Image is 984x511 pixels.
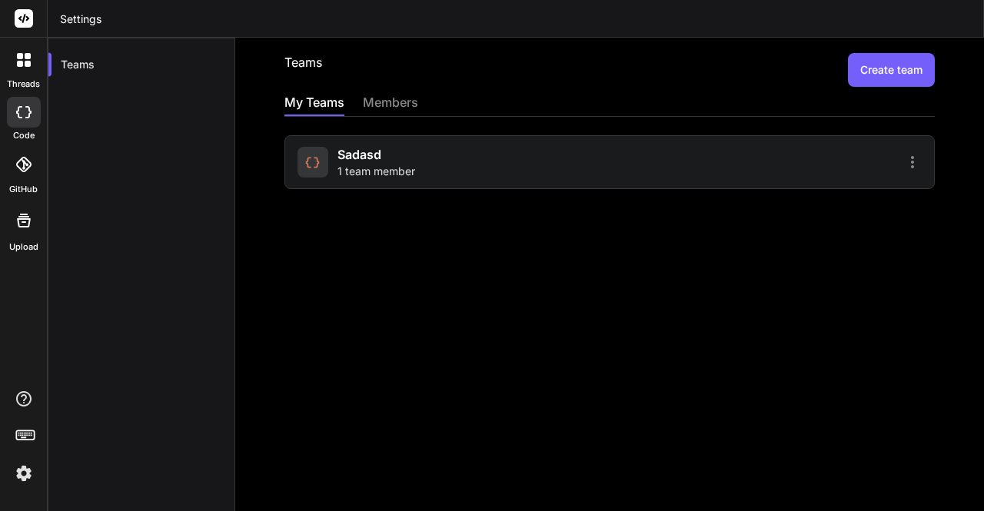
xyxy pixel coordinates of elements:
[48,48,234,81] div: Teams
[337,145,381,164] span: sadasd
[848,53,935,87] button: Create team
[9,241,38,254] label: Upload
[13,129,35,142] label: code
[284,53,322,87] h2: Teams
[9,183,38,196] label: GitHub
[284,93,344,114] div: My Teams
[337,164,415,179] span: 1 team member
[363,93,418,114] div: members
[11,460,37,486] img: settings
[7,78,40,91] label: threads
